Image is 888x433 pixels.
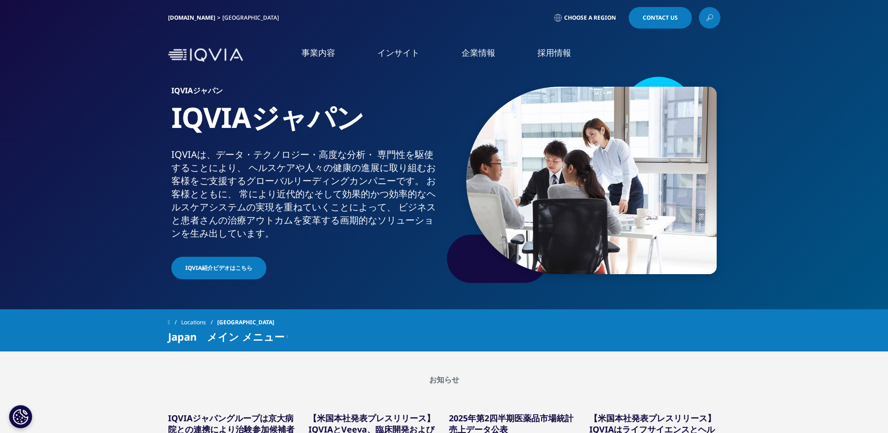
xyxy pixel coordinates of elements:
[301,47,335,59] a: 事業内容
[217,314,274,331] span: [GEOGRAPHIC_DATA]
[537,47,571,59] a: 採用情報
[462,47,495,59] a: 企業情報
[466,87,717,274] img: 873_asian-businesspeople-meeting-in-office.jpg
[171,87,440,100] h6: IQVIAジャパン
[168,375,720,384] h2: お知らせ
[168,14,215,22] a: [DOMAIN_NAME]
[168,331,285,342] span: Japan メイン メニュー
[171,148,440,240] div: IQVIAは、​データ・​テクノロジー・​高度な​分析・​ 専門性を​駆使する​ことに​より、​ ヘルスケアや​人々の​健康の​進展に​取り組む​お客様を​ご支援​する​グローバル​リーディング...
[629,7,692,29] a: Contact Us
[185,264,252,272] span: IQVIA紹介ビデオはこちら
[171,257,266,279] a: IQVIA紹介ビデオはこちら
[377,47,419,59] a: インサイト
[564,14,616,22] span: Choose a Region
[171,100,440,148] h1: IQVIAジャパン
[247,33,720,77] nav: Primary
[181,314,217,331] a: Locations
[643,15,678,21] span: Contact Us
[222,14,283,22] div: [GEOGRAPHIC_DATA]
[9,405,32,428] button: Cookie 設定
